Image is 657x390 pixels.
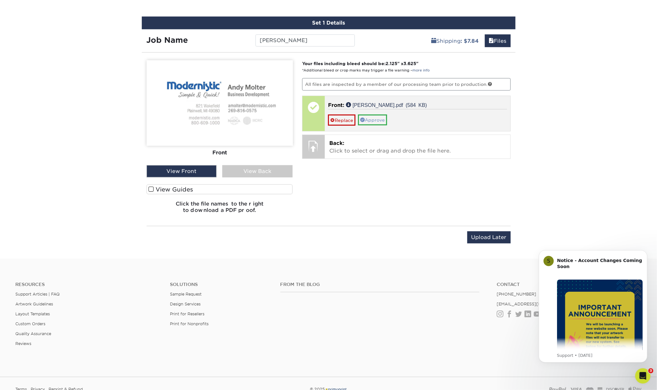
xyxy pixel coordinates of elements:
[328,102,344,108] span: Front:
[461,38,479,44] b: : $7.84
[497,282,642,287] a: Contact
[15,282,160,287] h4: Resources
[15,312,50,317] a: Layout Templates
[170,302,201,307] a: Design Services
[328,115,355,126] a: Replace
[15,302,53,307] a: Artwork Guidelines
[432,38,437,44] span: shipping
[635,368,651,384] iframe: Intercom live chat
[280,282,479,287] h4: From the Blog
[302,61,418,66] strong: Your files including bleed should be: " x "
[412,68,430,72] a: more info
[147,184,293,194] label: View Guides
[497,292,536,297] a: [PHONE_NUMBER]
[497,302,573,307] a: [EMAIL_ADDRESS][DOMAIN_NAME]
[467,231,511,244] input: Upload Later
[346,102,427,107] a: [PERSON_NAME].pdf (584 KB)
[142,17,516,29] div: Set 1 Details
[15,332,51,336] a: Quality Assurance
[302,68,430,72] small: *Additional bleed or crop marks may trigger a file warning –
[15,341,31,346] a: Reviews
[147,35,188,45] strong: Job Name
[529,241,657,373] iframe: Intercom notifications message
[147,165,217,177] div: View Front
[147,146,293,160] div: Front
[256,34,355,47] input: Enter a job name
[485,34,511,47] a: Files
[147,201,293,218] h6: Click the file names to the right to download a PDF proof.
[302,78,511,90] p: All files are inspected by a member of our processing team prior to production.
[329,139,506,155] p: Click to select or drag and drop the file here.
[329,140,344,146] span: Back:
[15,292,60,297] a: Support Articles | FAQ
[15,322,45,326] a: Custom Orders
[427,34,483,47] a: Shipping: $7.84
[386,61,397,66] span: 2.125
[170,292,202,297] a: Sample Request
[222,165,293,177] div: View Back
[170,282,271,287] h4: Solutions
[489,38,494,44] span: files
[2,371,54,388] iframe: Google Customer Reviews
[170,322,209,326] a: Print for Nonprofits
[358,115,387,125] a: Approve
[648,368,653,373] span: 3
[403,61,416,66] span: 3.625
[170,312,204,317] a: Print for Resellers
